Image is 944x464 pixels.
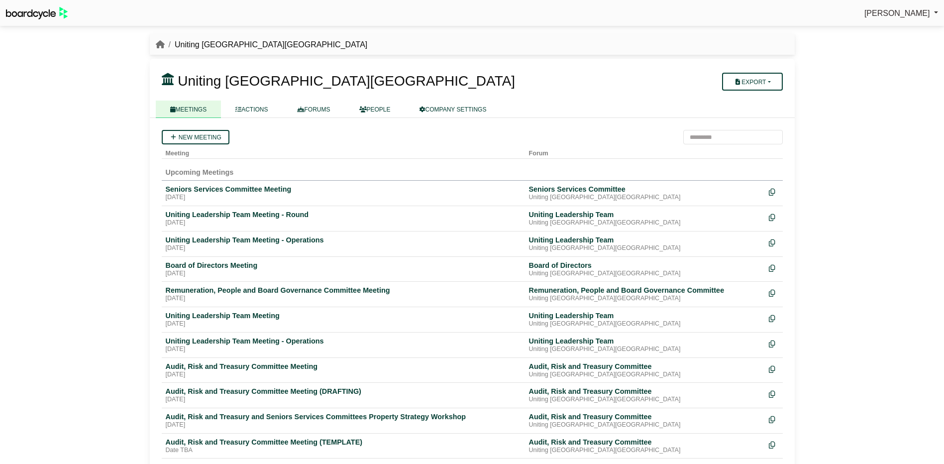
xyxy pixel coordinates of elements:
div: Uniting Leadership Team [529,235,761,244]
a: Audit, Risk and Treasury Committee Meeting [DATE] [166,362,521,379]
div: Uniting Leadership Team Meeting [166,311,521,320]
a: Board of Directors Meeting [DATE] [166,261,521,278]
div: [DATE] [166,346,521,353]
div: [DATE] [166,396,521,404]
div: [DATE] [166,371,521,379]
a: Uniting Leadership Team Uniting [GEOGRAPHIC_DATA][GEOGRAPHIC_DATA] [529,235,761,252]
a: Audit, Risk and Treasury Committee Meeting (TEMPLATE) Date TBA [166,438,521,455]
a: Seniors Services Committee Uniting [GEOGRAPHIC_DATA][GEOGRAPHIC_DATA] [529,185,761,202]
div: Uniting [GEOGRAPHIC_DATA][GEOGRAPHIC_DATA] [529,295,761,303]
a: Uniting Leadership Team Meeting - Round [DATE] [166,210,521,227]
a: Audit, Risk and Treasury Committee Meeting (DRAFTING) [DATE] [166,387,521,404]
a: MEETINGS [156,101,221,118]
a: Audit, Risk and Treasury Committee Uniting [GEOGRAPHIC_DATA][GEOGRAPHIC_DATA] [529,387,761,404]
a: Uniting Leadership Team Uniting [GEOGRAPHIC_DATA][GEOGRAPHIC_DATA] [529,337,761,353]
div: Audit, Risk and Treasury Committee Meeting (TEMPLATE) [166,438,521,447]
div: Date TBA [166,447,521,455]
th: Forum [525,144,765,159]
a: Remuneration, People and Board Governance Committee Uniting [GEOGRAPHIC_DATA][GEOGRAPHIC_DATA] [529,286,761,303]
a: New meeting [162,130,229,144]
a: Seniors Services Committee Meeting [DATE] [166,185,521,202]
button: Export [722,73,782,91]
span: Uniting [GEOGRAPHIC_DATA][GEOGRAPHIC_DATA] [178,73,515,89]
div: Make a copy [769,286,779,299]
a: Uniting Leadership Team Uniting [GEOGRAPHIC_DATA][GEOGRAPHIC_DATA] [529,311,761,328]
div: Uniting Leadership Team [529,311,761,320]
div: Audit, Risk and Treasury Committee [529,387,761,396]
div: Uniting [GEOGRAPHIC_DATA][GEOGRAPHIC_DATA] [529,421,761,429]
div: Uniting [GEOGRAPHIC_DATA][GEOGRAPHIC_DATA] [529,396,761,404]
div: Audit, Risk and Treasury Committee [529,438,761,447]
div: Audit, Risk and Treasury Committee [529,362,761,371]
div: Uniting Leadership Team [529,337,761,346]
div: Audit, Risk and Treasury Committee [529,412,761,421]
div: Uniting [GEOGRAPHIC_DATA][GEOGRAPHIC_DATA] [529,320,761,328]
div: [DATE] [166,320,521,328]
div: Audit, Risk and Treasury and Seniors Services Committees Property Strategy Workshop [166,412,521,421]
a: Audit, Risk and Treasury Committee Uniting [GEOGRAPHIC_DATA][GEOGRAPHIC_DATA] [529,438,761,455]
div: Make a copy [769,261,779,274]
div: Make a copy [769,438,779,451]
a: ACTIONS [221,101,282,118]
div: Uniting [GEOGRAPHIC_DATA][GEOGRAPHIC_DATA] [529,219,761,227]
span: Upcoming Meetings [166,168,234,176]
div: Audit, Risk and Treasury Committee Meeting [166,362,521,371]
div: Uniting Leadership Team Meeting - Operations [166,235,521,244]
div: Make a copy [769,412,779,426]
div: Seniors Services Committee Meeting [166,185,521,194]
div: [DATE] [166,244,521,252]
img: BoardcycleBlackGreen-aaafeed430059cb809a45853b8cf6d952af9d84e6e89e1f1685b34bfd5cb7d64.svg [6,7,68,19]
a: Uniting Leadership Team Meeting - Operations [DATE] [166,235,521,252]
div: Make a copy [769,337,779,350]
div: Uniting [GEOGRAPHIC_DATA][GEOGRAPHIC_DATA] [529,244,761,252]
div: [DATE] [166,270,521,278]
div: Uniting [GEOGRAPHIC_DATA][GEOGRAPHIC_DATA] [529,194,761,202]
div: Audit, Risk and Treasury Committee Meeting (DRAFTING) [166,387,521,396]
div: Make a copy [769,235,779,249]
div: Uniting Leadership Team [529,210,761,219]
a: Audit, Risk and Treasury and Seniors Services Committees Property Strategy Workshop [DATE] [166,412,521,429]
div: Uniting [GEOGRAPHIC_DATA][GEOGRAPHIC_DATA] [529,371,761,379]
a: Board of Directors Uniting [GEOGRAPHIC_DATA][GEOGRAPHIC_DATA] [529,261,761,278]
span: [PERSON_NAME] [864,9,930,17]
a: PEOPLE [345,101,405,118]
div: Seniors Services Committee [529,185,761,194]
div: [DATE] [166,219,521,227]
div: Uniting Leadership Team Meeting - Operations [166,337,521,346]
div: Remuneration, People and Board Governance Committee Meeting [166,286,521,295]
div: Uniting [GEOGRAPHIC_DATA][GEOGRAPHIC_DATA] [529,270,761,278]
li: Uniting [GEOGRAPHIC_DATA][GEOGRAPHIC_DATA] [165,38,368,51]
div: [DATE] [166,194,521,202]
div: Board of Directors [529,261,761,270]
div: Uniting [GEOGRAPHIC_DATA][GEOGRAPHIC_DATA] [529,447,761,455]
div: [DATE] [166,421,521,429]
th: Meeting [162,144,525,159]
a: COMPANY SETTINGS [405,101,501,118]
div: Board of Directors Meeting [166,261,521,270]
a: FORUMS [283,101,345,118]
div: Uniting Leadership Team Meeting - Round [166,210,521,219]
a: Remuneration, People and Board Governance Committee Meeting [DATE] [166,286,521,303]
div: Make a copy [769,185,779,198]
div: Make a copy [769,311,779,325]
nav: breadcrumb [156,38,368,51]
a: Uniting Leadership Team Meeting [DATE] [166,311,521,328]
div: Make a copy [769,387,779,400]
div: Make a copy [769,210,779,224]
div: Uniting [GEOGRAPHIC_DATA][GEOGRAPHIC_DATA] [529,346,761,353]
a: Audit, Risk and Treasury Committee Uniting [GEOGRAPHIC_DATA][GEOGRAPHIC_DATA] [529,362,761,379]
a: Uniting Leadership Team Meeting - Operations [DATE] [166,337,521,353]
a: Uniting Leadership Team Uniting [GEOGRAPHIC_DATA][GEOGRAPHIC_DATA] [529,210,761,227]
a: Audit, Risk and Treasury Committee Uniting [GEOGRAPHIC_DATA][GEOGRAPHIC_DATA] [529,412,761,429]
a: [PERSON_NAME] [864,7,938,20]
div: [DATE] [166,295,521,303]
div: Remuneration, People and Board Governance Committee [529,286,761,295]
div: Make a copy [769,362,779,375]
